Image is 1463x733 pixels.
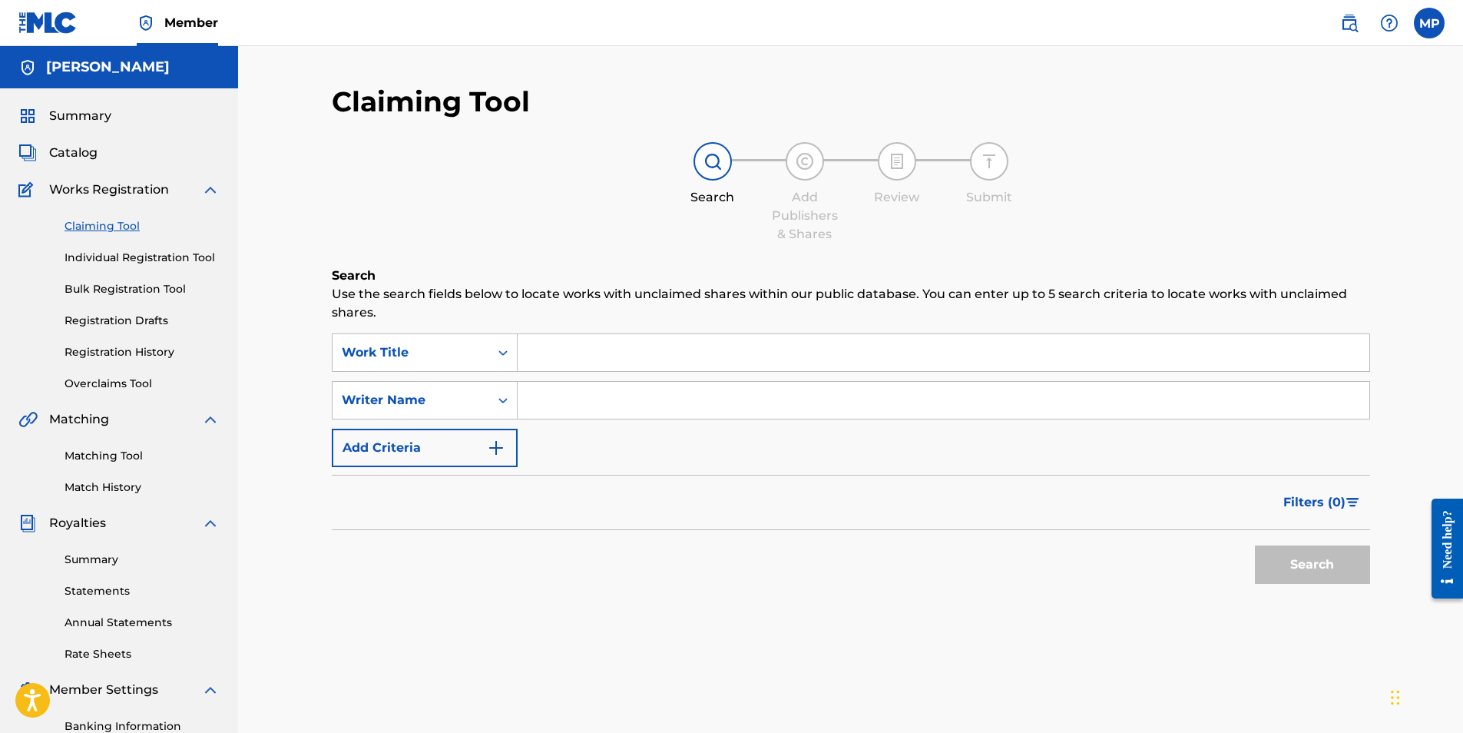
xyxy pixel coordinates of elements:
[1340,14,1359,32] img: search
[1283,493,1345,512] span: Filters ( 0 )
[888,152,906,171] img: step indicator icon for Review
[65,344,220,360] a: Registration History
[49,410,109,429] span: Matching
[18,144,98,162] a: CatalogCatalog
[49,107,111,125] span: Summary
[332,429,518,467] button: Add Criteria
[1386,659,1463,733] iframe: Chat Widget
[65,479,220,496] a: Match History
[1391,675,1400,721] div: Drag
[18,107,111,125] a: SummarySummary
[65,250,220,266] a: Individual Registration Tool
[1274,483,1370,522] button: Filters (0)
[65,313,220,329] a: Registration Drafts
[49,681,158,699] span: Member Settings
[18,144,37,162] img: Catalog
[332,85,530,119] h2: Claiming Tool
[65,615,220,631] a: Annual Statements
[49,181,169,199] span: Works Registration
[1346,498,1359,507] img: filter
[332,333,1370,592] form: Search Form
[342,391,480,410] div: Writer Name
[766,188,843,244] div: Add Publishers & Shares
[164,14,218,32] span: Member
[487,439,505,457] img: 9d2ae6d4665cec9f34b9.svg
[703,152,722,171] img: step indicator icon for Search
[18,12,78,34] img: MLC Logo
[49,514,106,532] span: Royalties
[65,448,220,464] a: Matching Tool
[18,58,37,77] img: Accounts
[18,681,37,699] img: Member Settings
[65,376,220,392] a: Overclaims Tool
[18,410,38,429] img: Matching
[65,646,220,662] a: Rate Sheets
[1414,8,1445,38] div: User Menu
[18,107,37,125] img: Summary
[46,58,170,76] h5: Martain Parker
[201,410,220,429] img: expand
[1420,487,1463,611] iframe: Resource Center
[137,14,155,32] img: Top Rightsholder
[1334,8,1365,38] a: Public Search
[18,181,38,199] img: Works Registration
[1380,14,1398,32] img: help
[65,583,220,599] a: Statements
[65,281,220,297] a: Bulk Registration Tool
[201,681,220,699] img: expand
[201,181,220,199] img: expand
[332,267,1370,285] h6: Search
[65,218,220,234] a: Claiming Tool
[951,188,1028,207] div: Submit
[342,343,480,362] div: Work Title
[674,188,751,207] div: Search
[980,152,998,171] img: step indicator icon for Submit
[49,144,98,162] span: Catalog
[859,188,935,207] div: Review
[18,514,37,532] img: Royalties
[201,514,220,532] img: expand
[332,285,1370,322] p: Use the search fields below to locate works with unclaimed shares within our public database. You...
[65,552,220,568] a: Summary
[796,152,814,171] img: step indicator icon for Add Publishers & Shares
[1374,8,1405,38] div: Help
